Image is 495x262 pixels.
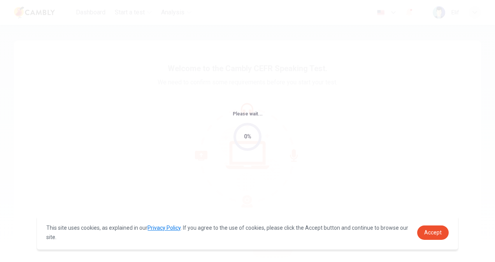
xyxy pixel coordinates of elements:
[233,111,263,117] span: Please wait...
[417,225,449,240] a: dismiss cookie message
[46,225,408,240] span: This site uses cookies, as explained in our . If you agree to the use of cookies, please click th...
[37,215,458,250] div: cookieconsent
[244,132,251,141] div: 0%
[424,229,442,236] span: Accept
[147,225,181,231] a: Privacy Policy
